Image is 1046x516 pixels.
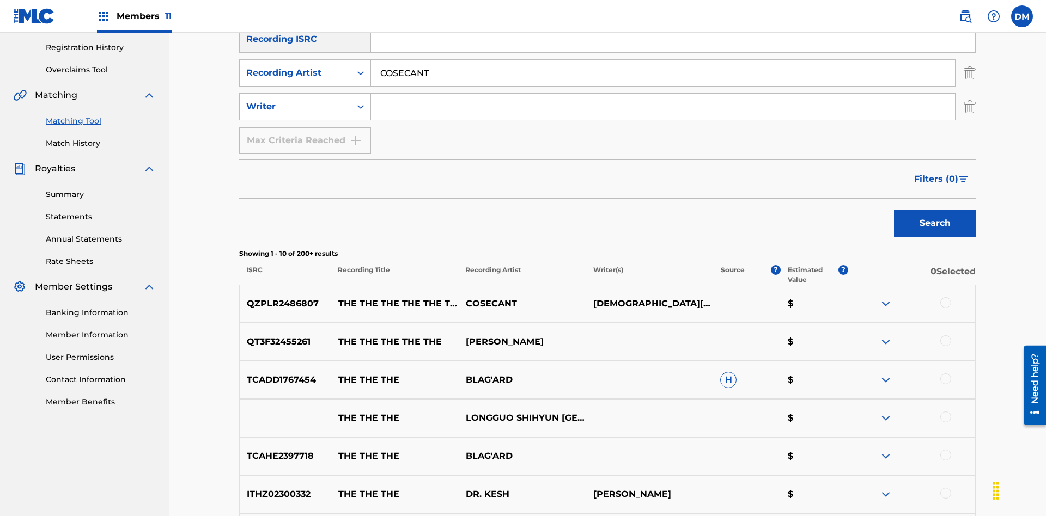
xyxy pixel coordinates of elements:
[781,373,848,386] p: $
[848,265,976,285] p: 0 Selected
[46,115,156,127] a: Matching Tool
[46,234,156,245] a: Annual Statements
[771,265,781,275] span: ?
[964,93,976,120] img: Delete Criterion
[46,396,156,408] a: Member Benefits
[781,450,848,463] p: $
[46,64,156,76] a: Overclaims Tool
[781,411,848,425] p: $
[331,411,459,425] p: THE THE THE
[240,450,331,463] p: TCAHE2397718
[239,249,976,259] p: Showing 1 - 10 of 200+ results
[586,265,713,285] p: Writer(s)
[954,5,976,27] a: Public Search
[788,265,838,285] p: Estimated Value
[879,411,892,425] img: expand
[781,297,848,310] p: $
[458,373,586,386] p: BLAG'ARD
[35,162,75,175] span: Royalties
[143,89,156,102] img: expand
[458,265,586,285] p: Recording Artist
[331,450,459,463] p: THE THE THE
[879,335,892,348] img: expand
[46,256,156,267] a: Rate Sheets
[240,488,331,501] p: ITHZ02300332
[1011,5,1033,27] div: User Menu
[331,297,459,310] p: THE THE THE THE THE THE THE THE
[987,475,1005,507] div: Drag
[13,280,26,293] img: Member Settings
[838,265,848,275] span: ?
[908,165,976,193] button: Filters (0)
[894,210,976,237] button: Search
[879,297,892,310] img: expand
[964,59,976,87] img: Delete Criterion
[13,8,55,24] img: MLC Logo
[987,10,1000,23] img: help
[914,173,958,186] span: Filters ( 0 )
[46,374,156,385] a: Contact Information
[46,42,156,53] a: Registration History
[246,100,344,113] div: Writer
[720,372,737,388] span: H
[97,10,110,23] img: Top Rightsholders
[240,373,331,386] p: TCADD1767454
[458,335,586,348] p: [PERSON_NAME]
[1015,341,1046,431] iframe: Resource Center
[143,280,156,293] img: expand
[586,488,713,501] p: [PERSON_NAME]
[331,373,459,386] p: THE THE THE
[165,11,172,21] span: 11
[13,89,27,102] img: Matching
[46,329,156,341] a: Member Information
[143,162,156,175] img: expand
[992,464,1046,516] iframe: Chat Widget
[331,488,459,501] p: THE THE THE
[458,297,586,310] p: COSECANT
[13,162,26,175] img: Royalties
[46,138,156,149] a: Match History
[586,297,713,310] p: [DEMOGRAPHIC_DATA][PERSON_NAME]
[46,307,156,318] a: Banking Information
[458,450,586,463] p: BLAG'ARD
[879,488,892,501] img: expand
[46,352,156,363] a: User Permissions
[781,488,848,501] p: $
[458,488,586,501] p: DR. KESH
[239,265,331,285] p: ISRC
[117,10,172,22] span: Members
[35,280,112,293] span: Member Settings
[721,265,745,285] p: Source
[246,66,344,79] div: Recording Artist
[35,89,77,102] span: Matching
[46,211,156,223] a: Statements
[879,450,892,463] img: expand
[331,265,458,285] p: Recording Title
[983,5,1005,27] div: Help
[781,335,848,348] p: $
[46,189,156,200] a: Summary
[959,176,968,182] img: filter
[240,335,331,348] p: QT3F32455261
[331,335,459,348] p: THE THE THE THE THE
[458,411,586,425] p: LONGGUO SHIHYUN [GEOGRAPHIC_DATA]
[879,373,892,386] img: expand
[240,297,331,310] p: QZPLR2486807
[959,10,972,23] img: search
